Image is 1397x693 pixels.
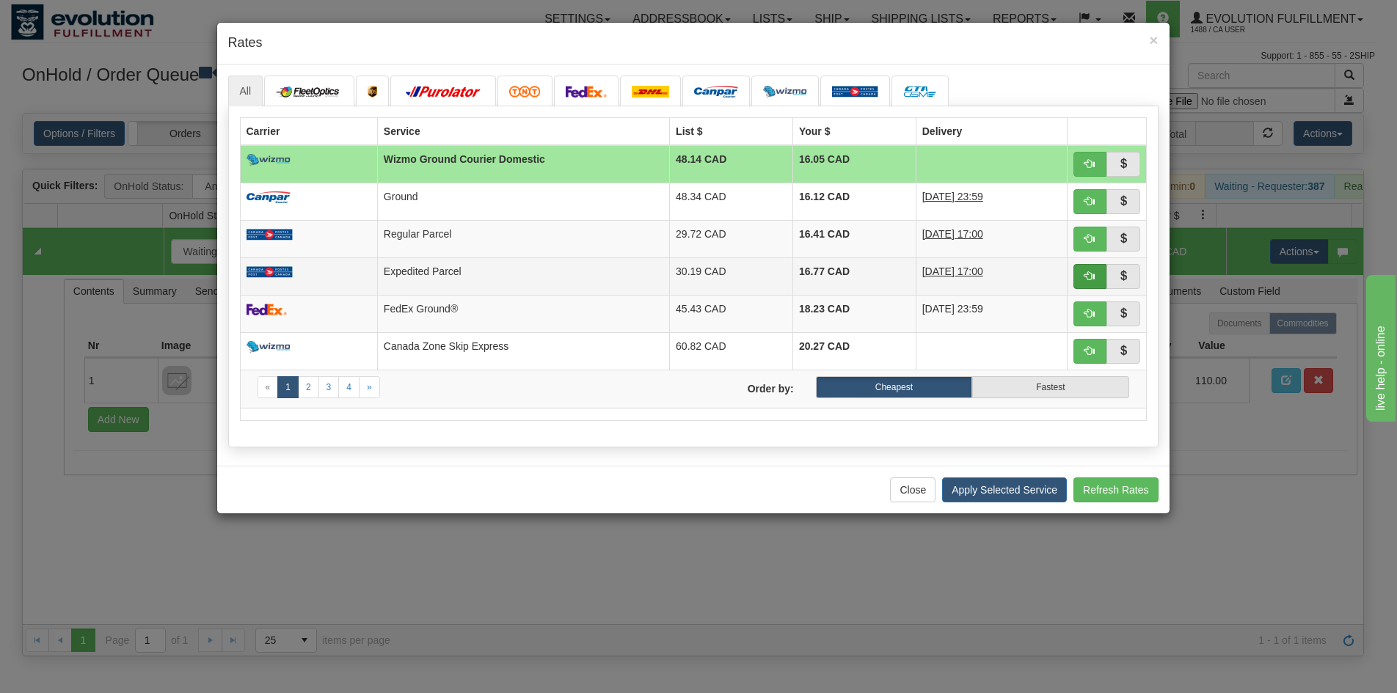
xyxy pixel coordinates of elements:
td: Ground [377,183,669,220]
span: » [367,382,372,392]
td: 16.77 CAD [792,257,916,295]
img: dhl.png [632,86,669,98]
td: 6 Days [916,257,1067,295]
a: 2 [298,376,319,398]
a: 1 [277,376,299,398]
div: live help - online [11,9,136,26]
img: Canada_post.png [832,86,878,98]
td: 30.19 CAD [670,257,793,295]
a: All [228,76,263,106]
td: 60.82 CAD [670,332,793,370]
td: 16.05 CAD [792,145,916,183]
span: [DATE] 17:00 [922,228,983,240]
td: 20.27 CAD [792,332,916,370]
th: Carrier [240,117,377,145]
img: tnt.png [509,86,541,98]
td: 5 Days [916,183,1067,220]
span: « [266,382,271,392]
th: List $ [670,117,793,145]
span: [DATE] 17:00 [922,265,983,277]
label: Order by: [693,376,805,396]
img: Canada_post.png [247,266,293,278]
td: 16.41 CAD [792,220,916,257]
button: Refresh Rates [1073,477,1158,502]
img: wizmo.png [763,86,807,98]
img: wizmo.png [247,341,291,353]
td: 48.14 CAD [670,145,793,183]
img: FedEx.png [247,304,288,315]
img: purolator.png [402,86,484,98]
td: Canada Zone Skip Express [377,332,669,370]
td: FedEx Ground® [377,295,669,332]
img: campar.png [247,191,291,203]
td: 8 Days [916,220,1067,257]
a: Next [359,376,380,398]
td: Regular Parcel [377,220,669,257]
th: Delivery [916,117,1067,145]
img: FedEx.png [566,86,607,98]
button: Apply Selected Service [942,477,1067,502]
span: [DATE] 23:59 [922,191,983,202]
img: ups.png [368,86,378,98]
td: 48.34 CAD [670,183,793,220]
a: 4 [338,376,360,398]
td: 29.72 CAD [670,220,793,257]
td: 45.43 CAD [670,295,793,332]
a: Previous [258,376,279,398]
img: campar.png [694,86,738,98]
span: × [1149,32,1158,48]
label: Cheapest [816,376,972,398]
th: Your $ [792,117,916,145]
button: Close [1149,32,1158,48]
span: [DATE] 23:59 [922,303,983,315]
button: Close [890,477,935,502]
img: wizmo.png [247,154,291,166]
h4: Rates [228,34,1159,53]
td: Wizmo Ground Courier Domestic [377,145,669,183]
td: Expedited Parcel [377,257,669,295]
th: Service [377,117,669,145]
a: 3 [318,376,340,398]
iframe: chat widget [1363,271,1396,421]
img: CarrierLogo_10182.png [276,86,343,98]
label: Fastest [972,376,1128,398]
td: 18.23 CAD [792,295,916,332]
img: Canada_post.png [247,229,293,241]
td: 16.12 CAD [792,183,916,220]
img: CarrierLogo_10191.png [903,86,937,98]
